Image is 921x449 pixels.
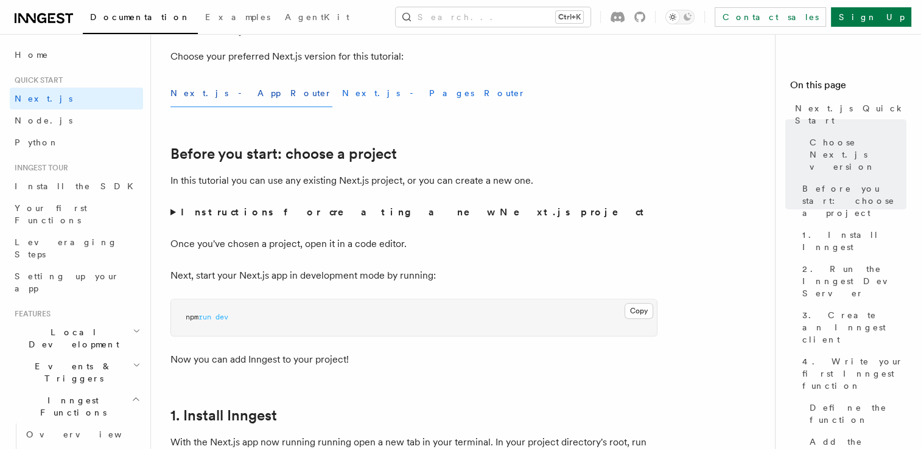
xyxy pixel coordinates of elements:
[715,7,826,27] a: Contact sales
[10,44,143,66] a: Home
[15,94,72,103] span: Next.js
[10,75,63,85] span: Quick start
[802,355,906,392] span: 4. Write your first Inngest function
[342,80,526,107] button: Next.js - Pages Router
[10,360,133,385] span: Events & Triggers
[15,116,72,125] span: Node.js
[170,80,332,107] button: Next.js - App Router
[10,88,143,110] a: Next.js
[797,304,906,350] a: 3. Create an Inngest client
[795,102,906,127] span: Next.js Quick Start
[10,355,143,389] button: Events & Triggers
[831,7,911,27] a: Sign Up
[10,197,143,231] a: Your first Functions
[10,175,143,197] a: Install the SDK
[802,309,906,346] span: 3. Create an Inngest client
[198,313,211,321] span: run
[15,237,117,259] span: Leveraging Steps
[802,183,906,219] span: Before you start: choose a project
[805,397,906,431] a: Define the function
[797,258,906,304] a: 2. Run the Inngest Dev Server
[10,389,143,423] button: Inngest Functions
[170,267,657,284] p: Next, start your Next.js app in development mode by running:
[802,263,906,299] span: 2. Run the Inngest Dev Server
[15,181,141,191] span: Install the SDK
[170,204,657,221] summary: Instructions for creating a new Next.js project
[170,48,657,65] p: Choose your preferred Next.js version for this tutorial:
[396,7,590,27] button: Search...Ctrl+K
[10,163,68,173] span: Inngest tour
[21,423,143,445] a: Overview
[797,350,906,397] a: 4. Write your first Inngest function
[170,407,277,424] a: 1. Install Inngest
[797,178,906,224] a: Before you start: choose a project
[10,110,143,131] a: Node.js
[10,394,131,419] span: Inngest Functions
[285,12,349,22] span: AgentKit
[10,309,51,319] span: Features
[170,235,657,252] p: Once you've chosen a project, open it in a code editor.
[90,12,191,22] span: Documentation
[15,137,59,147] span: Python
[10,231,143,265] a: Leveraging Steps
[810,136,906,173] span: Choose Next.js version
[790,97,906,131] a: Next.js Quick Start
[26,430,152,439] span: Overview
[15,203,87,225] span: Your first Functions
[278,4,357,33] a: AgentKit
[10,326,133,350] span: Local Development
[186,313,198,321] span: npm
[625,303,653,319] button: Copy
[790,78,906,97] h4: On this page
[15,271,119,293] span: Setting up your app
[198,4,278,33] a: Examples
[805,131,906,178] a: Choose Next.js version
[83,4,198,34] a: Documentation
[10,131,143,153] a: Python
[215,313,228,321] span: dev
[802,229,906,253] span: 1. Install Inngest
[10,265,143,299] a: Setting up your app
[15,49,49,61] span: Home
[181,206,649,218] strong: Instructions for creating a new Next.js project
[10,321,143,355] button: Local Development
[665,10,695,24] button: Toggle dark mode
[170,145,397,162] a: Before you start: choose a project
[556,11,583,23] kbd: Ctrl+K
[170,351,657,368] p: Now you can add Inngest to your project!
[810,402,906,426] span: Define the function
[205,12,270,22] span: Examples
[797,224,906,258] a: 1. Install Inngest
[170,172,657,189] p: In this tutorial you can use any existing Next.js project, or you can create a new one.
